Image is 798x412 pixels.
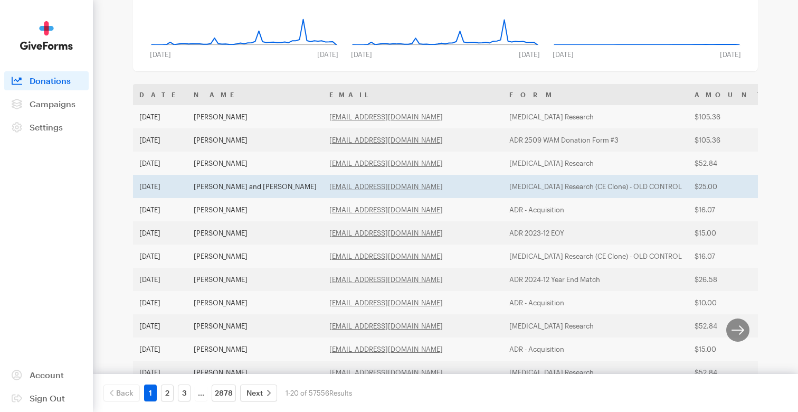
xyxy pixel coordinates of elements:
[30,76,71,86] span: Donations
[329,252,443,260] a: [EMAIL_ADDRESS][DOMAIN_NAME]
[503,291,688,314] td: ADR - Acquisition
[133,268,187,291] td: [DATE]
[133,128,187,152] td: [DATE]
[4,71,89,90] a: Donations
[187,198,323,221] td: [PERSON_NAME]
[503,105,688,128] td: [MEDICAL_DATA] Research
[329,275,443,284] a: [EMAIL_ADDRESS][DOMAIN_NAME]
[133,314,187,338] td: [DATE]
[329,298,443,307] a: [EMAIL_ADDRESS][DOMAIN_NAME]
[503,198,688,221] td: ADR - Acquisition
[714,50,747,59] div: [DATE]
[688,105,774,128] td: $105.36
[329,113,443,121] a: [EMAIL_ADDRESS][DOMAIN_NAME]
[503,175,688,198] td: [MEDICAL_DATA] Research (CE Clone) - OLD CONTROL
[144,50,177,59] div: [DATE]
[512,50,546,59] div: [DATE]
[187,268,323,291] td: [PERSON_NAME]
[133,291,187,314] td: [DATE]
[133,198,187,221] td: [DATE]
[30,370,64,380] span: Account
[133,245,187,268] td: [DATE]
[688,268,774,291] td: $26.58
[503,314,688,338] td: [MEDICAL_DATA] Research
[503,128,688,152] td: ADR 2509 WAM Donation Form #3
[329,136,443,144] a: [EMAIL_ADDRESS][DOMAIN_NAME]
[503,338,688,361] td: ADR - Acquisition
[20,21,73,50] img: GiveForms
[133,105,187,128] td: [DATE]
[30,393,65,403] span: Sign Out
[246,387,263,399] span: Next
[133,338,187,361] td: [DATE]
[329,182,443,191] a: [EMAIL_ADDRESS][DOMAIN_NAME]
[187,152,323,175] td: [PERSON_NAME]
[178,385,191,401] a: 3
[133,221,187,245] td: [DATE]
[187,84,323,105] th: Name
[503,221,688,245] td: ADR 2023-12 EOY
[30,122,63,132] span: Settings
[345,50,378,59] div: [DATE]
[311,50,345,59] div: [DATE]
[329,389,352,397] span: Results
[4,366,89,385] a: Account
[503,268,688,291] td: ADR 2024-12 Year End Match
[187,221,323,245] td: [PERSON_NAME]
[503,361,688,384] td: [MEDICAL_DATA] Research
[688,338,774,361] td: $15.00
[329,229,443,237] a: [EMAIL_ADDRESS][DOMAIN_NAME]
[503,245,688,268] td: [MEDICAL_DATA] Research (CE Clone) - OLD CONTROL
[688,84,774,105] th: Amount
[329,159,443,167] a: [EMAIL_ADDRESS][DOMAIN_NAME]
[688,221,774,245] td: $15.00
[688,361,774,384] td: $52.84
[4,95,89,114] a: Campaigns
[688,314,774,338] td: $52.84
[329,345,443,353] a: [EMAIL_ADDRESS][DOMAIN_NAME]
[133,84,187,105] th: Date
[4,118,89,137] a: Settings
[30,99,75,109] span: Campaigns
[688,152,774,175] td: $52.84
[688,128,774,152] td: $105.36
[187,291,323,314] td: [PERSON_NAME]
[133,361,187,384] td: [DATE]
[187,105,323,128] td: [PERSON_NAME]
[329,368,443,377] a: [EMAIL_ADDRESS][DOMAIN_NAME]
[133,152,187,175] td: [DATE]
[133,175,187,198] td: [DATE]
[187,245,323,268] td: [PERSON_NAME]
[688,291,774,314] td: $10.00
[329,322,443,330] a: [EMAIL_ADDRESS][DOMAIN_NAME]
[546,50,580,59] div: [DATE]
[161,385,174,401] a: 2
[503,84,688,105] th: Form
[503,152,688,175] td: [MEDICAL_DATA] Research
[4,389,89,408] a: Sign Out
[329,205,443,214] a: [EMAIL_ADDRESS][DOMAIN_NAME]
[688,245,774,268] td: $16.07
[688,175,774,198] td: $25.00
[323,84,503,105] th: Email
[187,128,323,152] td: [PERSON_NAME]
[240,385,277,401] a: Next
[688,198,774,221] td: $16.07
[187,361,323,384] td: [PERSON_NAME]
[187,314,323,338] td: [PERSON_NAME]
[286,385,352,401] div: 1-20 of 57556
[187,338,323,361] td: [PERSON_NAME]
[187,175,323,198] td: [PERSON_NAME] and [PERSON_NAME]
[212,385,236,401] a: 2878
